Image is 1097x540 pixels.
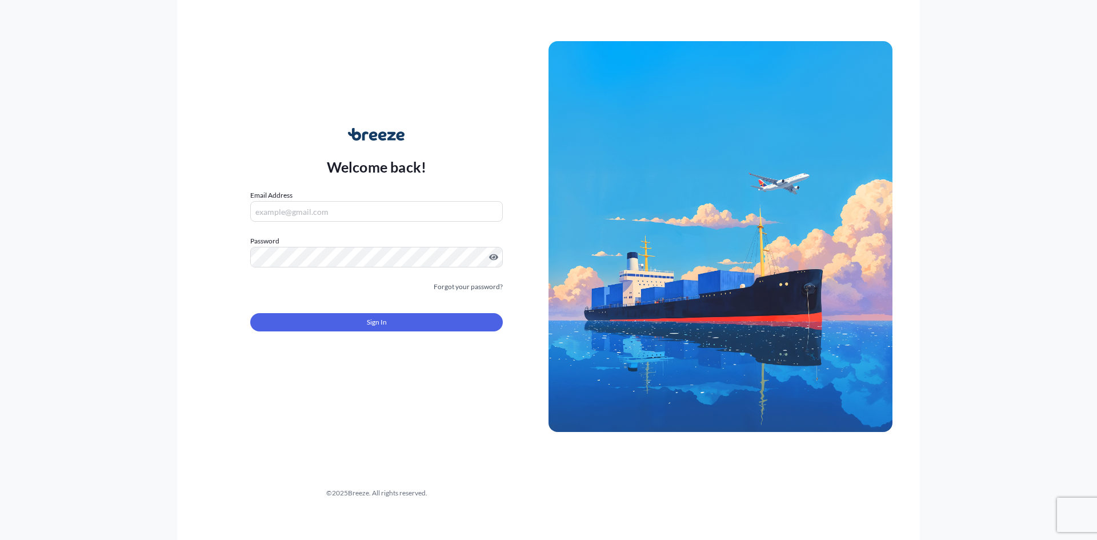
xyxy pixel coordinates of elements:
[250,235,503,247] label: Password
[327,158,427,176] p: Welcome back!
[434,281,503,293] a: Forgot your password?
[205,487,548,499] div: © 2025 Breeze. All rights reserved.
[367,317,387,328] span: Sign In
[548,41,892,432] img: Ship illustration
[250,313,503,331] button: Sign In
[250,190,293,201] label: Email Address
[250,201,503,222] input: example@gmail.com
[489,253,498,262] button: Show password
